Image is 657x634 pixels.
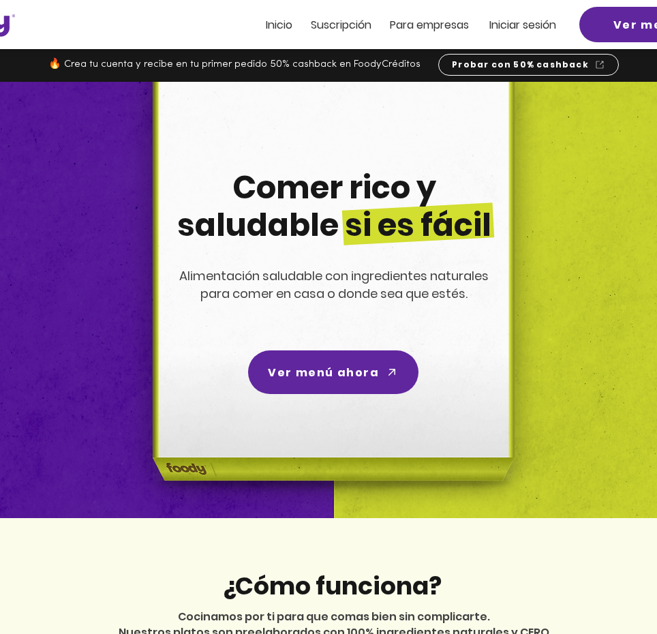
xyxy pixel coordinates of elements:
[311,19,371,31] a: Suscripción
[114,82,548,518] img: headline-center-compress.png
[311,17,371,33] span: Suscripción
[178,609,490,624] span: Cocinamos por ti para que comas bien sin complicarte.
[452,59,589,71] span: Probar con 50% cashback
[222,569,442,603] span: ¿Cómo funciona?
[390,19,469,31] a: Para empresas
[268,364,379,381] span: Ver menú ahora
[438,54,619,76] a: Probar con 50% cashback
[390,17,403,33] span: Pa
[177,166,491,247] span: Comer rico y saludable si es fácil
[592,569,657,634] iframe: Messagebird Livechat Widget
[489,17,556,33] span: Iniciar sesión
[489,19,556,31] a: Iniciar sesión
[266,17,292,33] span: Inicio
[179,267,489,302] span: Alimentación saludable con ingredientes naturales para comer en casa o donde sea que estés.
[403,17,469,33] span: ra empresas
[266,19,292,31] a: Inicio
[48,59,421,70] span: 🔥 Crea tu cuenta y recibe en tu primer pedido 50% cashback en FoodyCréditos
[248,350,418,394] a: Ver menú ahora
